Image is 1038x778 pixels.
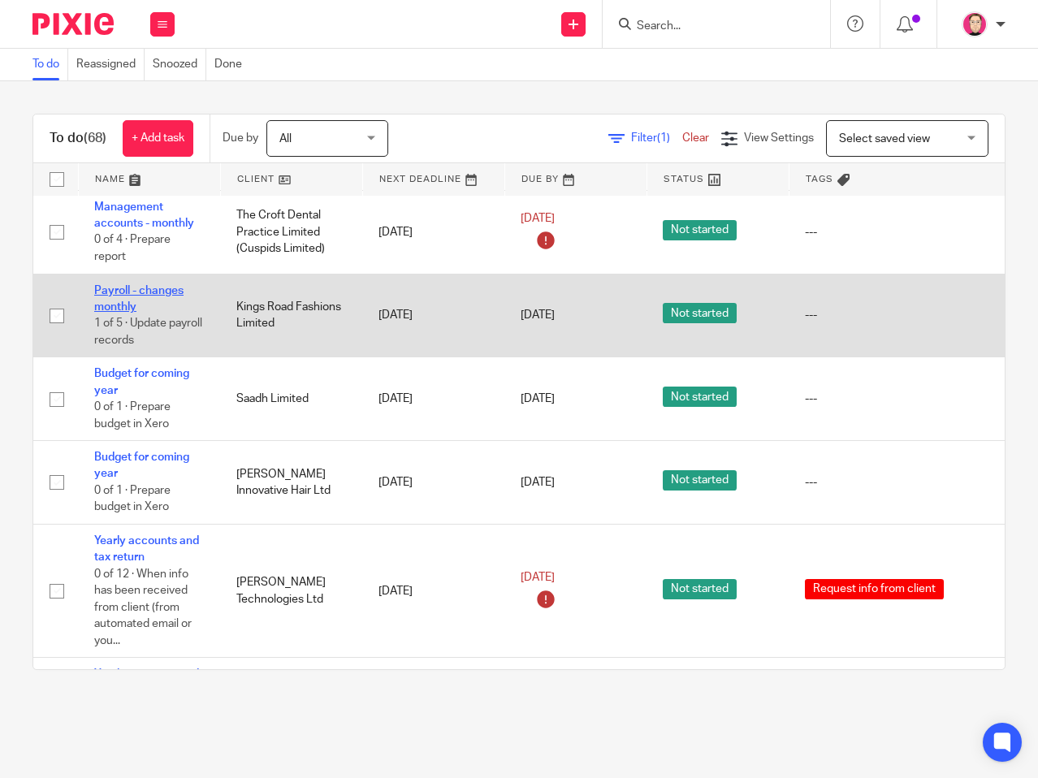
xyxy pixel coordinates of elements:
[663,220,737,240] span: Not started
[805,307,1022,323] div: ---
[50,130,106,147] h1: To do
[682,132,709,144] a: Clear
[220,274,362,357] td: Kings Road Fashions Limited
[962,11,988,37] img: Bradley%20-%20Pink.png
[94,285,184,313] a: Payroll - changes monthly
[94,668,199,696] a: Yearly accounts and tax return
[744,132,814,144] span: View Settings
[94,535,199,563] a: Yearly accounts and tax return
[220,524,362,658] td: [PERSON_NAME] Technologies Ltd
[521,393,555,404] span: [DATE]
[94,568,192,646] span: 0 of 12 · When info has been received from client (from automated email or you...
[663,470,737,491] span: Not started
[94,201,194,229] a: Management accounts - monthly
[94,401,171,430] span: 0 of 1 · Prepare budget in Xero
[805,579,944,599] span: Request info from client
[123,120,193,157] a: + Add task
[32,49,68,80] a: To do
[521,214,555,225] span: [DATE]
[521,477,555,488] span: [DATE]
[657,132,670,144] span: (1)
[805,224,1022,240] div: ---
[220,190,362,274] td: The Croft Dental Practice Limited (Cuspids Limited)
[153,49,206,80] a: Snoozed
[362,524,504,658] td: [DATE]
[94,235,171,263] span: 0 of 4 · Prepare report
[214,49,250,80] a: Done
[94,485,171,513] span: 0 of 1 · Prepare budget in Xero
[362,190,504,274] td: [DATE]
[663,579,737,599] span: Not started
[362,441,504,525] td: [DATE]
[635,19,781,34] input: Search
[76,49,145,80] a: Reassigned
[362,357,504,441] td: [DATE]
[94,368,189,395] a: Budget for coming year
[631,132,682,144] span: Filter
[223,130,258,146] p: Due by
[362,274,504,357] td: [DATE]
[84,132,106,145] span: (68)
[663,387,737,407] span: Not started
[220,441,362,525] td: [PERSON_NAME] Innovative Hair Ltd
[94,318,202,346] span: 1 of 5 · Update payroll records
[94,452,189,479] a: Budget for coming year
[839,133,930,145] span: Select saved view
[521,573,555,584] span: [DATE]
[220,357,362,441] td: Saadh Limited
[32,13,114,35] img: Pixie
[663,303,737,323] span: Not started
[521,309,555,321] span: [DATE]
[805,474,1022,491] div: ---
[805,391,1022,407] div: ---
[806,175,833,184] span: Tags
[279,133,292,145] span: All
